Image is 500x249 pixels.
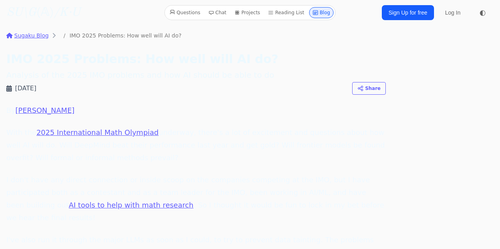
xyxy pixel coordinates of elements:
a: Projects [231,7,263,18]
time: [DATE] [15,84,36,93]
a: Sugaku Blog [6,32,49,39]
button: ◐ [475,5,491,21]
i: /K·U [54,7,80,19]
a: 2025 International Math Olympiad [36,128,158,137]
li: IMO 2025 Problems: How well will AI do? [59,32,181,39]
nav: breadcrumbs [6,32,386,39]
a: Blog [309,7,334,18]
a: SU\G(𝔸)/K·U [6,6,80,20]
p: I don't have any direct connection or inside scoop on the companies competing at the IMO, but I h... [6,174,386,224]
span: Share [365,85,381,92]
i: SU\G [6,7,36,19]
a: Log In [440,6,465,20]
a: Sign Up for free [382,5,434,20]
h1: IMO 2025 Problems: How well will AI do? [6,52,386,66]
span: ◐ [479,9,486,16]
a: Chat [205,7,230,18]
p: With the underway, there's a lot of excitement and questions about how well AI will do. Will Deep... [6,126,386,164]
p: By . [6,104,386,117]
h2: Analysis of the 2025 IMO problems and how AI should be able to do [6,69,386,81]
a: AI tools to help with math research [69,201,193,209]
a: [PERSON_NAME] [15,106,75,114]
a: Reading List [265,7,308,18]
a: Questions [166,7,204,18]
